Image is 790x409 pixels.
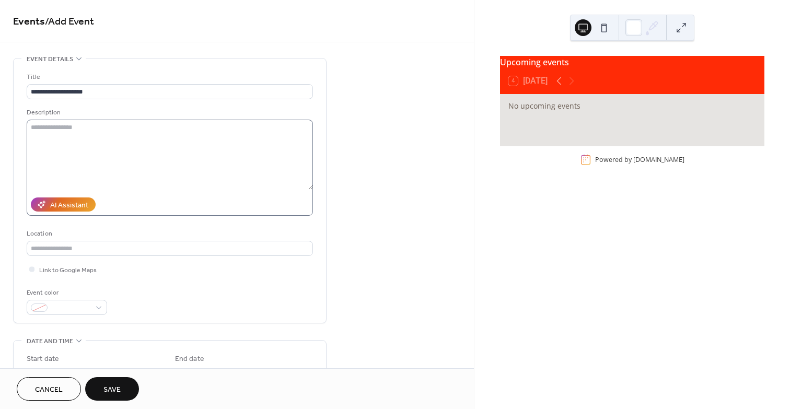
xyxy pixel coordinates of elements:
span: Date [175,367,189,378]
div: Location [27,228,311,239]
span: Event details [27,54,73,65]
button: AI Assistant [31,197,96,212]
div: Event color [27,287,105,298]
span: Time [251,367,265,378]
span: / Add Event [45,11,94,32]
span: Save [103,384,121,395]
div: No upcoming events [508,100,756,111]
span: Link to Google Maps [39,265,97,276]
div: Powered by [595,155,684,164]
div: Description [27,107,311,118]
div: Title [27,72,311,83]
a: Events [13,11,45,32]
a: [DOMAIN_NAME] [633,155,684,164]
span: Date [27,367,41,378]
button: Save [85,377,139,401]
div: Upcoming events [500,56,764,68]
button: Cancel [17,377,81,401]
span: Time [102,367,117,378]
span: Cancel [35,384,63,395]
div: AI Assistant [50,200,88,211]
span: Date and time [27,336,73,347]
div: Start date [27,354,59,365]
div: End date [175,354,204,365]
